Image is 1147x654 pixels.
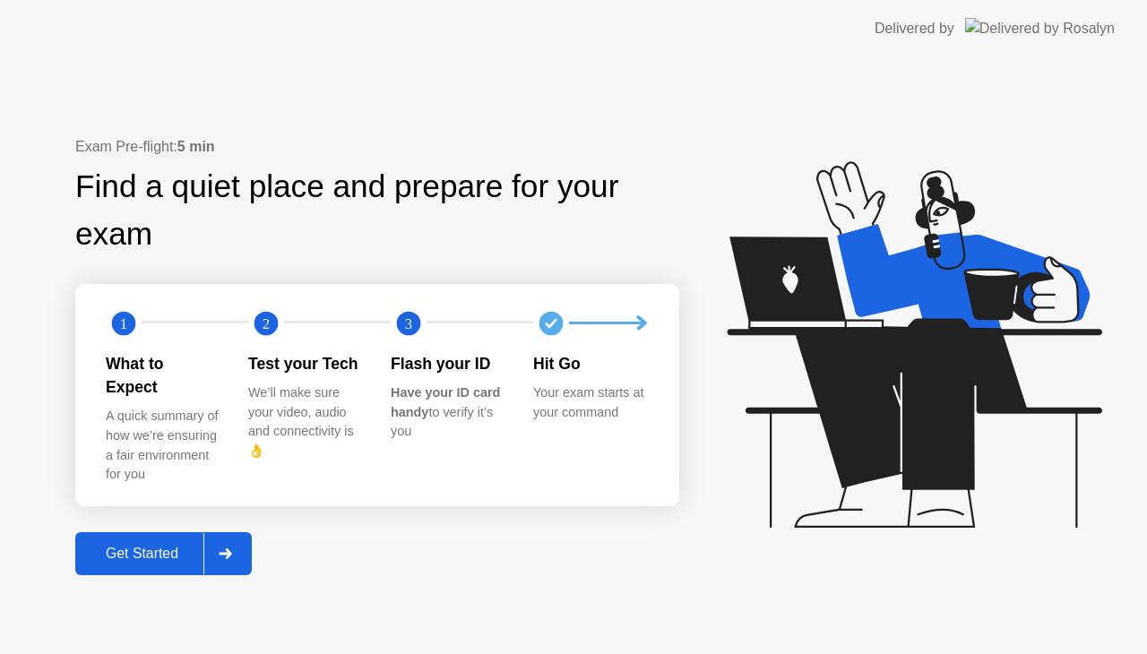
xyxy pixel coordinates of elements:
div: A quick summary of how we’re ensuring a fair environment for you [106,407,220,484]
div: Find a quiet place and prepare for your exam [75,163,679,258]
div: We’ll make sure your video, audio and connectivity is 👌 [248,383,362,460]
div: Get Started [81,546,203,562]
div: What to Expect [106,352,220,400]
text: 1 [120,314,127,331]
div: Hit Go [533,352,647,375]
div: Delivered by [875,18,954,39]
div: Flash your ID [391,352,505,375]
div: to verify it’s you [391,383,505,442]
text: 2 [263,314,270,331]
b: Have your ID card handy [391,385,500,419]
text: 3 [405,314,412,331]
button: Get Started [75,532,252,575]
div: Exam Pre-flight: [75,136,679,158]
b: 5 min [177,139,215,154]
div: Your exam starts at your command [533,383,647,422]
div: Test your Tech [248,352,362,375]
img: Delivered by Rosalyn [965,18,1115,39]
